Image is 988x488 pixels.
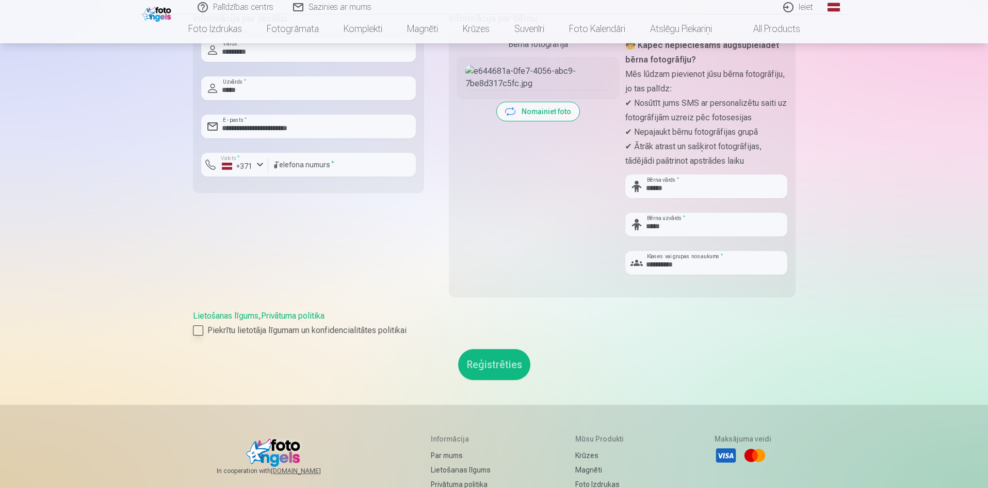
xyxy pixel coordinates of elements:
a: Krūzes [450,14,502,43]
a: Fotogrāmata [254,14,331,43]
p: ✔ Ātrāk atrast un sašķirot fotogrāfijas, tādējādi paātrinot apstrādes laiku [625,139,787,168]
a: Foto izdrukas [176,14,254,43]
label: Valsts [218,154,243,162]
p: ✔ Nosūtīt jums SMS ar personalizētu saiti uz fotogrāfijām uzreiz pēc fotosesijas [625,96,787,125]
div: Bērna fotogrāfija [457,38,619,51]
a: Lietošanas līgums [193,311,258,321]
div: +371 [222,161,253,171]
a: Lietošanas līgums [431,463,491,477]
p: Mēs lūdzam pievienot jūsu bērna fotogrāfiju, jo tas palīdz: [625,67,787,96]
a: Par mums [431,448,491,463]
label: Piekrītu lietotāja līgumam un konfidencialitātes politikai [193,324,796,337]
h5: Informācija [431,434,491,444]
a: Foto kalendāri [557,14,638,43]
button: Nomainiet foto [497,102,579,121]
a: All products [724,14,813,43]
h5: Mūsu produkti [575,434,629,444]
img: /fa1 [142,4,174,22]
a: Atslēgu piekariņi [638,14,724,43]
img: e644681a-0fe7-4056-abc9-7be8d317c5fc.jpg [465,65,611,90]
button: Reģistrēties [458,349,530,380]
a: Komplekti [331,14,395,43]
a: Suvenīri [502,14,557,43]
p: ✔ Nepajaukt bērnu fotogrāfijas grupā [625,125,787,139]
li: Visa [715,444,737,467]
li: Mastercard [743,444,766,467]
a: Magnēti [575,463,629,477]
a: Privātuma politika [261,311,325,321]
h5: Maksājuma veidi [715,434,771,444]
div: , [193,310,796,337]
a: Magnēti [395,14,450,43]
a: [DOMAIN_NAME] [271,467,346,475]
span: In cooperation with [217,467,346,475]
button: Valsts*+371 [201,153,268,177]
a: Krūzes [575,448,629,463]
